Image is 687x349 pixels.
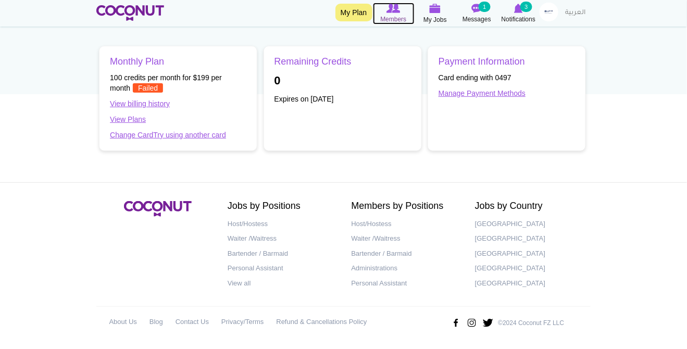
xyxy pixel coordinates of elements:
[475,231,583,246] a: [GEOGRAPHIC_DATA]
[463,14,491,24] span: Messages
[502,14,535,24] span: Notifications
[423,15,447,25] span: My Jobs
[335,4,372,21] a: My Plan
[274,94,411,104] p: Expires on [DATE]
[228,261,336,276] a: Personal Assistant
[110,131,153,139] a: Change Card
[352,217,460,232] a: Host/Hostess
[479,2,490,12] small: 1
[430,4,441,13] img: My Jobs
[149,315,163,330] a: Blog
[153,131,226,139] a: Try using another card
[352,201,460,211] h2: Members by Positions
[380,14,406,24] span: Members
[475,276,583,291] a: [GEOGRAPHIC_DATA]
[221,315,264,330] a: Privacy/Terms
[109,315,137,330] a: About Us
[352,246,460,261] a: Bartender / Barmaid
[110,72,246,93] p: 100 credits per month for $199 per month
[228,276,336,291] a: View all
[124,201,192,217] img: Coconut
[514,4,523,13] img: Notifications
[352,276,460,291] a: Personal Assistant
[133,83,163,93] span: Failed
[110,57,246,67] h3: Monthly Plan
[439,57,575,67] h3: Payment Information
[475,201,583,211] h2: Jobs by Country
[450,315,461,331] img: Facebook
[228,201,336,211] h2: Jobs by Positions
[176,315,209,330] a: Contact Us
[498,319,565,328] p: ©2024 Coconut FZ LLC
[228,231,336,246] a: Waiter /Waitress
[482,315,494,331] img: Twitter
[475,246,583,261] a: [GEOGRAPHIC_DATA]
[520,2,532,12] small: 3
[475,261,583,276] a: [GEOGRAPHIC_DATA]
[475,217,583,232] a: [GEOGRAPHIC_DATA]
[228,246,336,261] a: Bartender / Barmaid
[274,74,281,87] b: 0
[439,89,526,97] a: Manage Payment Methods
[228,217,336,232] a: Host/Hostess
[274,57,411,67] h3: Remaining Credits
[110,99,170,108] a: View billing history
[498,3,540,24] a: Notifications Notifications 3
[373,3,415,24] a: Browse Members Members
[352,261,460,276] a: Administrations
[96,5,165,21] img: Home
[472,4,482,13] img: Messages
[456,3,498,24] a: Messages Messages 1
[352,231,460,246] a: Waiter /Waitress
[415,3,456,25] a: My Jobs My Jobs
[386,4,400,13] img: Browse Members
[466,315,478,331] img: Instagram
[110,115,146,123] a: View Plans
[560,3,591,23] a: العربية
[277,315,367,330] a: Refund & Cancellations Policy
[439,72,575,83] p: Card ending with 0497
